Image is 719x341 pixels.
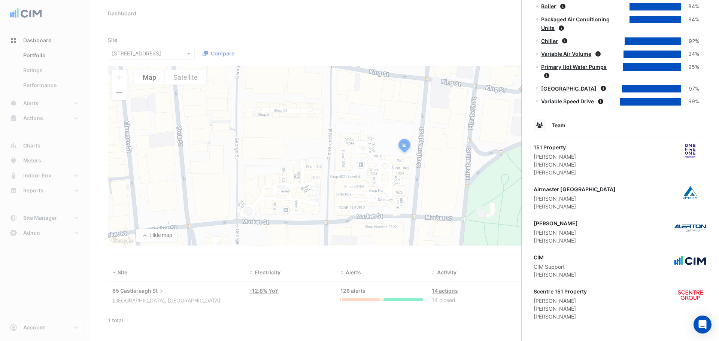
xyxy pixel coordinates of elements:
[681,15,699,24] div: 84%
[534,287,587,295] div: Scentre 151 Property
[681,85,699,93] div: 97%
[541,85,597,92] a: [GEOGRAPHIC_DATA]
[534,161,576,168] div: [PERSON_NAME]
[534,297,587,305] div: [PERSON_NAME]
[534,229,578,237] div: [PERSON_NAME]
[534,143,576,151] div: 151 Property
[673,143,707,158] img: 151 Property
[673,287,707,302] img: Scentre 151 Property
[681,37,699,46] div: 92%
[541,64,607,70] a: Primary Hot Water Pumps
[541,51,591,57] a: Variable Air Volume
[534,305,587,313] div: [PERSON_NAME]
[541,98,594,104] a: Variable Speed Drive
[673,219,707,234] img: Alerton
[541,3,556,9] a: Boiler
[534,263,576,271] div: CIM Support
[534,237,578,244] div: [PERSON_NAME]
[681,50,699,58] div: 94%
[541,16,610,31] a: Packaged Air Conditioning Units
[534,253,576,261] div: CIM
[534,219,578,227] div: [PERSON_NAME]
[534,313,587,320] div: [PERSON_NAME]
[552,122,565,128] span: Team
[673,185,707,200] img: Airmaster Australia
[541,38,558,44] a: Chiller
[681,97,699,106] div: 99%
[534,271,576,278] div: [PERSON_NAME]
[681,2,699,11] div: 84%
[534,195,616,203] div: [PERSON_NAME]
[681,63,699,71] div: 95%
[534,153,576,161] div: [PERSON_NAME]
[534,203,616,210] div: [PERSON_NAME]
[673,253,707,268] img: CIM
[534,185,616,193] div: Airmaster [GEOGRAPHIC_DATA]
[534,168,576,176] div: [PERSON_NAME]
[694,316,712,334] div: Open Intercom Messenger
